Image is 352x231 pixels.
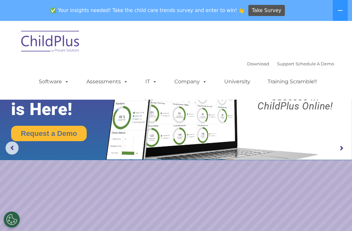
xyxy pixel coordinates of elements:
a: University [218,75,257,88]
a: Assessments [80,75,135,88]
a: Training Scramble!! [261,75,323,88]
a: Take Survey [248,5,285,16]
rs-layer: The Future of ChildPlus is Here! [11,61,124,119]
a: IT [139,75,164,88]
a: Software [32,75,76,88]
button: Cookies Settings [4,211,20,228]
rs-layer: Boost your productivity and streamline your success in ChildPlus Online! [243,65,348,111]
a: Support [277,61,294,66]
span: ✅ Your insights needed! Take the child care trends survey and enter to win! 👏 [48,4,247,17]
a: Company [168,75,213,88]
a: Schedule A Demo [296,61,334,66]
a: Download [247,61,269,66]
iframe: Chat Widget [242,160,352,231]
span: Take Survey [252,5,281,16]
a: Request a Demo [11,126,87,141]
img: ChildPlus by Procare Solutions [18,26,83,59]
font: | [247,61,334,66]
